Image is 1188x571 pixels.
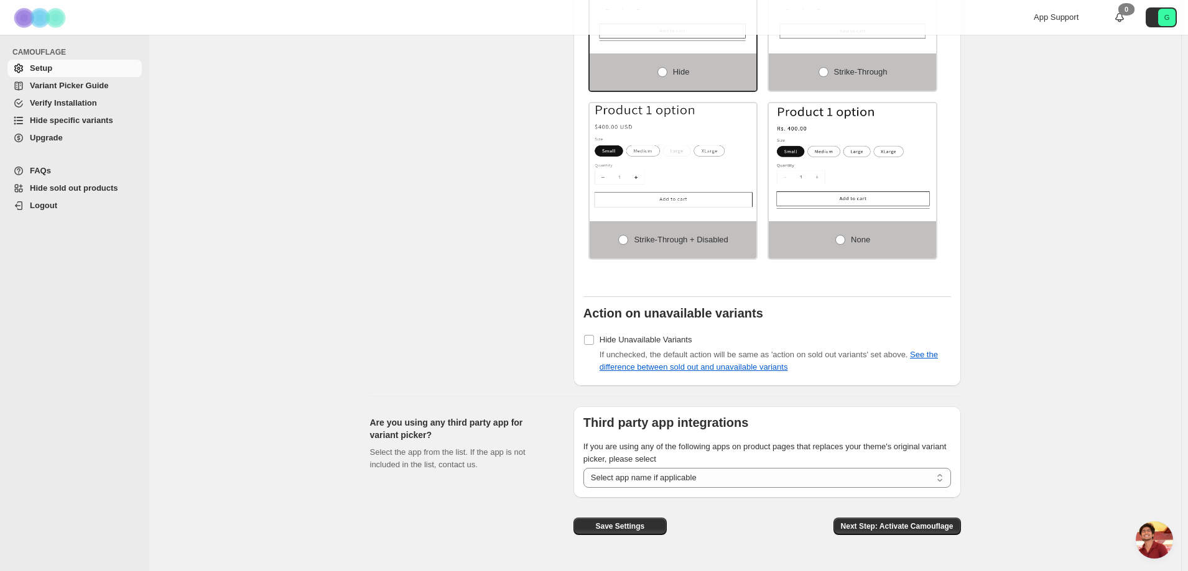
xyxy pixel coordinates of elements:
span: Strike-through + Disabled [634,235,728,244]
b: Action on unavailable variants [583,306,763,320]
h2: Are you using any third party app for variant picker? [370,416,554,441]
span: Upgrade [30,133,63,142]
a: Variant Picker Guide [7,77,142,94]
a: Verify Installation [7,94,142,112]
span: Hide [673,67,690,76]
span: Hide Unavailable Variants [600,335,692,344]
button: Save Settings [573,518,667,535]
span: Strike-through [834,67,888,76]
span: App Support [1034,12,1079,22]
a: Setup [7,60,142,77]
span: Avatar with initials G [1158,9,1176,26]
span: Verify Installation [30,98,97,107]
button: Next Step: Activate Camouflage [833,518,961,535]
a: Hide specific variants [7,112,142,129]
a: FAQs [7,162,142,180]
div: 0 [1118,3,1135,16]
img: Strike-through + Disabled [590,103,757,209]
button: Avatar with initials G [1146,7,1177,27]
span: FAQs [30,166,51,175]
span: CAMOUFLAGE [12,47,143,57]
text: G [1164,14,1170,21]
span: Save Settings [595,521,644,531]
span: None [851,235,870,244]
a: Upgrade [7,129,142,147]
span: Hide sold out products [30,183,118,193]
img: None [769,103,936,209]
span: Logout [30,201,57,210]
div: Open chat [1136,521,1173,559]
a: Logout [7,197,142,214]
b: Third party app integrations [583,416,749,429]
span: Select the app from the list. If the app is not included in the list, contact us. [370,447,526,469]
span: Next Step: Activate Camouflage [841,521,954,531]
a: 0 [1113,11,1126,24]
span: Hide specific variants [30,116,113,125]
a: Hide sold out products [7,180,142,197]
img: Camouflage [10,1,72,35]
span: If you are using any of the following apps on product pages that replaces your theme's original v... [583,442,947,464]
span: If unchecked, the default action will be same as 'action on sold out variants' set above. [600,350,938,372]
span: Variant Picker Guide [30,81,108,90]
span: Setup [30,63,52,73]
